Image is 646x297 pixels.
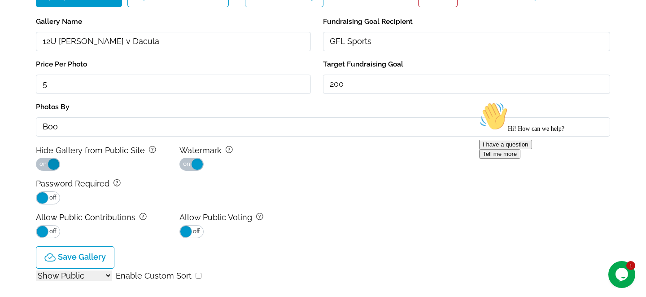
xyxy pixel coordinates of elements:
label: Price Per Photo [36,58,311,71]
tspan: ? [116,180,118,186]
button: Save Gallery [36,246,114,269]
label: Password Required [36,177,179,191]
tspan: ? [228,146,231,153]
label: Fundraising Goal Recipient [323,15,610,28]
iframe: chat widget [476,98,637,257]
tspan: ? [151,146,154,153]
label: Target Fundraising Goal [323,58,610,71]
label: Allow Public Voting [179,210,323,225]
label: Allow Public Contributions [36,210,179,225]
button: I have a question [4,41,57,51]
tspan: ? [258,213,261,220]
span: on [183,158,191,170]
span: off [48,226,57,237]
span: on [39,158,48,170]
label: Hide Gallery from Public Site [36,143,179,158]
div: 👋Hi! How can we help?I have a questionTell me more [4,4,165,60]
p: Save Gallery [58,253,106,262]
iframe: chat widget [608,261,637,288]
label: Enable Custom Sort [116,269,192,283]
img: :wave: [4,4,32,32]
span: off [192,226,200,237]
span: off [48,192,57,204]
span: Hi! How can we help? [4,27,89,34]
button: Tell me more [4,51,45,60]
tspan: ? [142,213,144,220]
label: Photos By [36,101,610,113]
label: Watermark [179,143,323,158]
label: Gallery Name [36,15,311,28]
